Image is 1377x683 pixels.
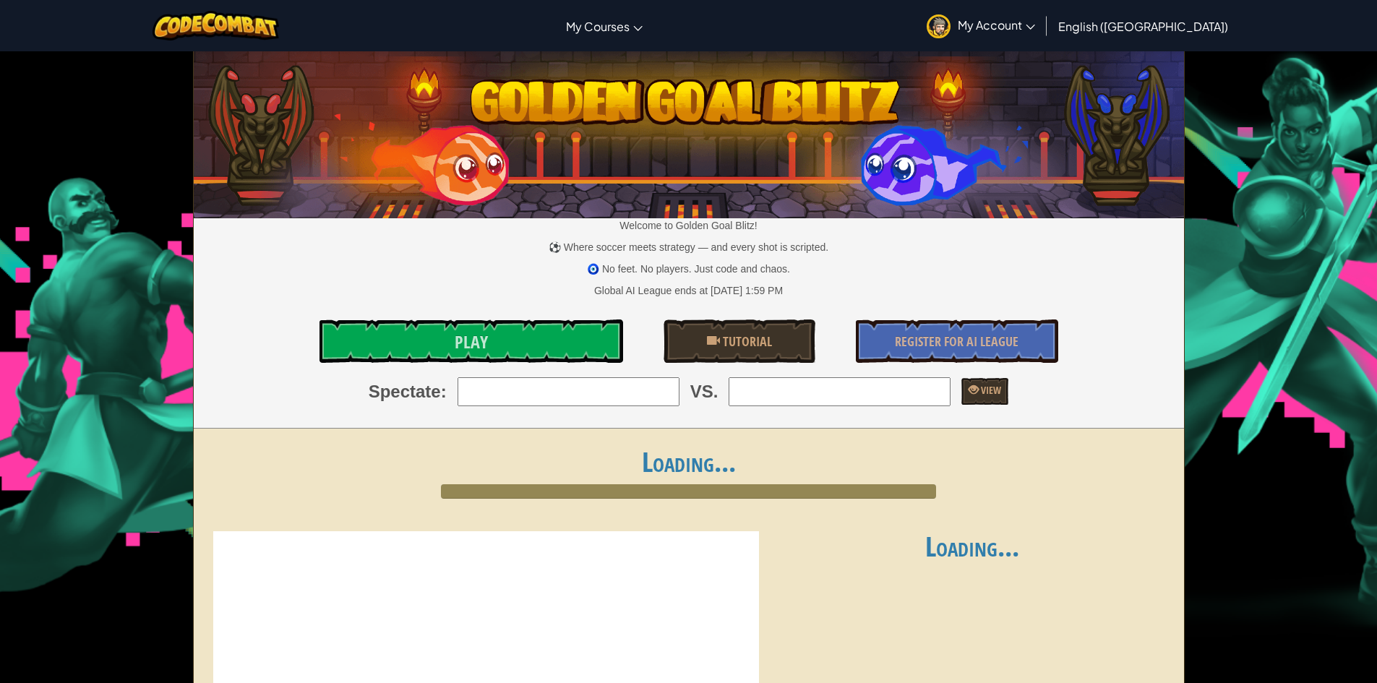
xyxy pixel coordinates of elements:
p: 🧿 No feet. No players. Just code and chaos. [194,262,1184,276]
a: Tutorial [664,319,815,363]
span: My Account [958,17,1035,33]
span: VS. [690,379,718,404]
span: Spectate [369,379,441,404]
img: Golden Goal [194,46,1184,218]
h1: Loading... [194,447,1184,477]
span: View [979,383,1001,397]
a: My Account [919,3,1042,48]
a: My Courses [559,7,650,46]
span: My Courses [566,19,630,34]
img: CodeCombat logo [153,11,279,40]
span: : [441,379,447,404]
p: Welcome to Golden Goal Blitz! [194,218,1184,233]
a: English ([GEOGRAPHIC_DATA]) [1051,7,1235,46]
span: Tutorial [720,332,772,351]
span: English ([GEOGRAPHIC_DATA]) [1058,19,1228,34]
img: avatar [927,14,951,38]
span: Register for AI League [895,332,1018,351]
span: Play [455,330,488,353]
p: ⚽ Where soccer meets strategy — and every shot is scripted. [194,240,1184,254]
div: Global AI League ends at [DATE] 1:59 PM [594,283,783,298]
a: Register for AI League [856,319,1058,363]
